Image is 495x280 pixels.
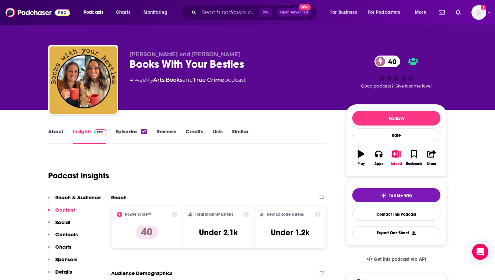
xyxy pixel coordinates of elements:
[299,4,311,10] span: New
[358,162,365,166] div: Play
[381,56,400,67] span: 40
[130,76,246,84] div: A weekly podcast
[381,193,386,198] img: tell me why sparkle
[280,11,308,14] span: Open Advanced
[55,244,71,250] p: Charts
[139,7,176,18] button: open menu
[111,194,127,201] h2: Reach
[143,8,167,17] span: Monitoring
[352,111,440,126] button: Follow
[199,7,259,18] input: Search podcasts, credits, & more...
[352,226,440,239] button: Export One-Sheet
[183,77,193,83] span: and
[330,8,357,17] span: For Business
[193,77,224,83] a: True Crime
[153,77,165,83] a: Arts
[352,188,440,202] button: tell me why sparkleTell Me Why
[111,7,134,18] a: Charts
[55,269,72,275] p: Details
[165,77,166,83] span: ,
[84,8,103,17] span: Podcasts
[352,208,440,221] a: Contact This Podcast
[415,8,426,17] span: More
[94,129,106,135] img: Podchaser Pro
[116,8,130,17] span: Charts
[111,270,172,276] h2: Audience Demographics
[436,7,448,18] a: Show notifications dropdown
[267,212,304,217] h2: New Episode Listens
[471,5,486,20] button: Show profile menu
[79,7,112,18] button: open menu
[48,207,75,219] button: Content
[361,83,432,89] span: Good podcast? Give it some love!
[374,256,426,262] span: Get this podcast via API
[410,7,435,18] button: open menu
[472,244,488,260] div: Open Intercom Messenger
[166,77,183,83] a: Books
[406,162,422,166] div: Bookmark
[48,231,78,244] button: Contacts
[73,128,106,144] a: InsightsPodchaser Pro
[55,219,70,225] p: Social
[481,5,486,10] svg: Add a profile image
[199,228,238,238] h3: Under 2.1k
[5,6,70,19] img: Podchaser - Follow, Share and Rate Podcasts
[136,226,158,239] p: 40
[370,146,387,170] button: Apps
[49,46,117,114] img: Books With Your Besties
[232,128,249,144] a: Similar
[130,51,240,58] span: [PERSON_NAME] and [PERSON_NAME]
[364,7,410,18] button: open menu
[55,256,77,262] p: Sponsors
[471,5,486,20] span: Logged in as LaurenSWPR
[352,128,440,142] div: Rate
[391,162,402,166] div: Added
[48,244,71,256] button: Charts
[427,162,436,166] div: Share
[352,146,370,170] button: Play
[388,146,405,170] button: Added
[389,193,412,198] span: Tell Me Why
[115,128,147,144] a: Episodes47
[374,56,400,67] a: 40
[259,8,272,17] span: ⌘ K
[48,128,63,144] a: About
[187,5,323,20] div: Search podcasts, credits, & more...
[125,212,151,217] h2: Power Score™
[423,146,440,170] button: Share
[48,171,109,181] h1: Podcast Insights
[186,128,203,144] a: Credits
[277,8,311,16] button: Open AdvancedNew
[326,7,365,18] button: open menu
[48,256,77,269] button: Sponsors
[55,231,78,238] p: Contacts
[157,128,176,144] a: Reviews
[368,8,400,17] span: For Podcasters
[195,212,233,217] h2: Total Monthly Listens
[374,162,383,166] div: Apps
[141,129,147,134] div: 47
[271,228,309,238] h3: Under 1.2k
[48,219,70,232] button: Social
[48,194,101,207] button: Reach & Audience
[453,7,463,18] a: Show notifications dropdown
[346,51,447,93] div: 40Good podcast? Give it some love!
[405,146,423,170] button: Bookmark
[361,251,431,268] a: Get this podcast via API
[471,5,486,20] img: User Profile
[55,207,75,213] p: Content
[55,194,101,201] p: Reach & Audience
[212,128,223,144] a: Lists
